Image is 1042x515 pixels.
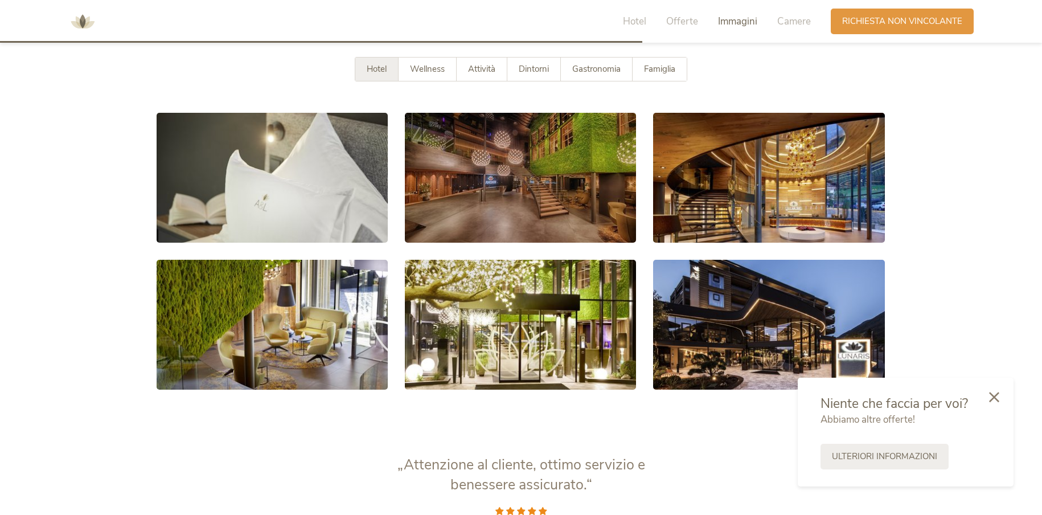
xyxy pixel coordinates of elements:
[397,455,645,494] span: „Attenzione al cliente, ottimo servizio e benessere assicurato.“
[842,15,962,27] span: Richiesta non vincolante
[821,395,968,412] span: Niente che faccia per voi?
[623,15,646,28] span: Hotel
[519,63,549,75] span: Dintorni
[821,413,915,426] span: Abbiamo altre offerte!
[821,444,949,469] a: Ulteriori informazioni
[666,15,698,28] span: Offerte
[410,63,445,75] span: Wellness
[367,63,387,75] span: Hotel
[65,17,100,25] a: AMONTI & LUNARIS Wellnessresort
[718,15,757,28] span: Immagini
[468,63,495,75] span: Attività
[832,451,937,463] span: Ulteriori informazioni
[644,63,675,75] span: Famiglia
[65,5,100,39] img: AMONTI & LUNARIS Wellnessresort
[777,15,811,28] span: Camere
[572,63,621,75] span: Gastronomia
